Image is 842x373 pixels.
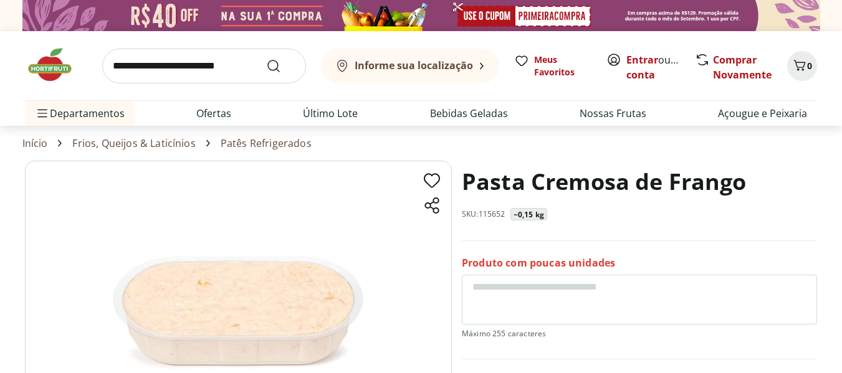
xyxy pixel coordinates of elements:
span: Departamentos [35,98,125,128]
a: Açougue e Peixaria [718,106,807,121]
p: Produto com poucas unidades [462,256,615,270]
p: SKU: 115652 [462,209,505,219]
a: Ofertas [196,106,231,121]
button: Submit Search [266,59,296,73]
a: Início [22,138,48,149]
a: Bebidas Geladas [430,106,508,121]
span: Meus Favoritos [534,54,591,78]
span: ou [626,52,682,82]
h1: Pasta Cremosa de Frango [462,161,747,203]
button: Carrinho [787,51,817,81]
input: search [102,49,306,83]
span: 0 [807,60,812,72]
a: Patês Refrigerados [221,138,312,149]
a: Comprar Novamente [713,53,772,82]
a: Último Lote [303,106,358,121]
a: Meus Favoritos [514,54,591,78]
a: Frios, Queijos & Laticínios [72,138,195,149]
a: Criar conta [626,53,695,82]
p: ~0,15 kg [514,210,544,220]
a: Entrar [626,53,658,67]
button: Informe sua localização [321,49,499,83]
img: Hortifruti [25,46,87,83]
a: Nossas Frutas [580,106,646,121]
button: Menu [35,98,50,128]
b: Informe sua localização [355,59,473,72]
